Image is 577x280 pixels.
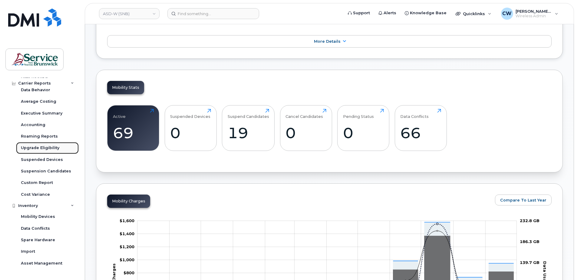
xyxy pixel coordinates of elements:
[170,109,210,119] div: Suspended Devices
[344,7,374,19] a: Support
[113,124,154,142] div: 69
[120,218,134,223] g: $0
[113,109,154,148] a: Active69
[520,260,539,265] tspan: 139.7 GB
[120,244,134,249] tspan: $1,200
[353,10,370,16] span: Support
[495,195,552,205] button: Compare To Last Year
[401,7,451,19] a: Knowledge Base
[99,8,160,19] a: ASD-W (SNB)
[120,257,134,262] g: $0
[285,109,326,148] a: Cancel Candidates0
[343,109,384,148] a: Pending Status0
[520,239,539,244] tspan: 186.3 GB
[228,124,269,142] div: 19
[167,8,259,19] input: Find something...
[120,218,134,223] tspan: $1,600
[170,109,211,148] a: Suspended Devices0
[228,109,269,148] a: Suspend Candidates19
[520,218,539,223] tspan: 232.8 GB
[124,270,134,275] g: $0
[120,257,134,262] tspan: $1,000
[400,109,429,119] div: Data Conflicts
[400,124,441,142] div: 66
[120,244,134,249] g: $0
[170,124,211,142] div: 0
[516,14,552,18] span: Wireless Admin
[285,109,323,119] div: Cancel Candidates
[451,8,496,20] div: Quicklinks
[228,109,269,119] div: Suspend Candidates
[384,10,396,16] span: Alerts
[502,10,512,17] span: CW
[463,11,485,16] span: Quicklinks
[343,109,374,119] div: Pending Status
[374,7,401,19] a: Alerts
[500,197,546,203] span: Compare To Last Year
[516,9,552,14] span: [PERSON_NAME] (ASD-W)
[497,8,562,20] div: Coughlin, Wendy (ASD-W)
[120,231,134,236] tspan: $1,400
[314,39,341,44] span: More Details
[410,10,447,16] span: Knowledge Base
[124,270,134,275] tspan: $800
[343,124,384,142] div: 0
[400,109,441,148] a: Data Conflicts66
[113,109,126,119] div: Active
[120,231,134,236] g: $0
[285,124,326,142] div: 0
